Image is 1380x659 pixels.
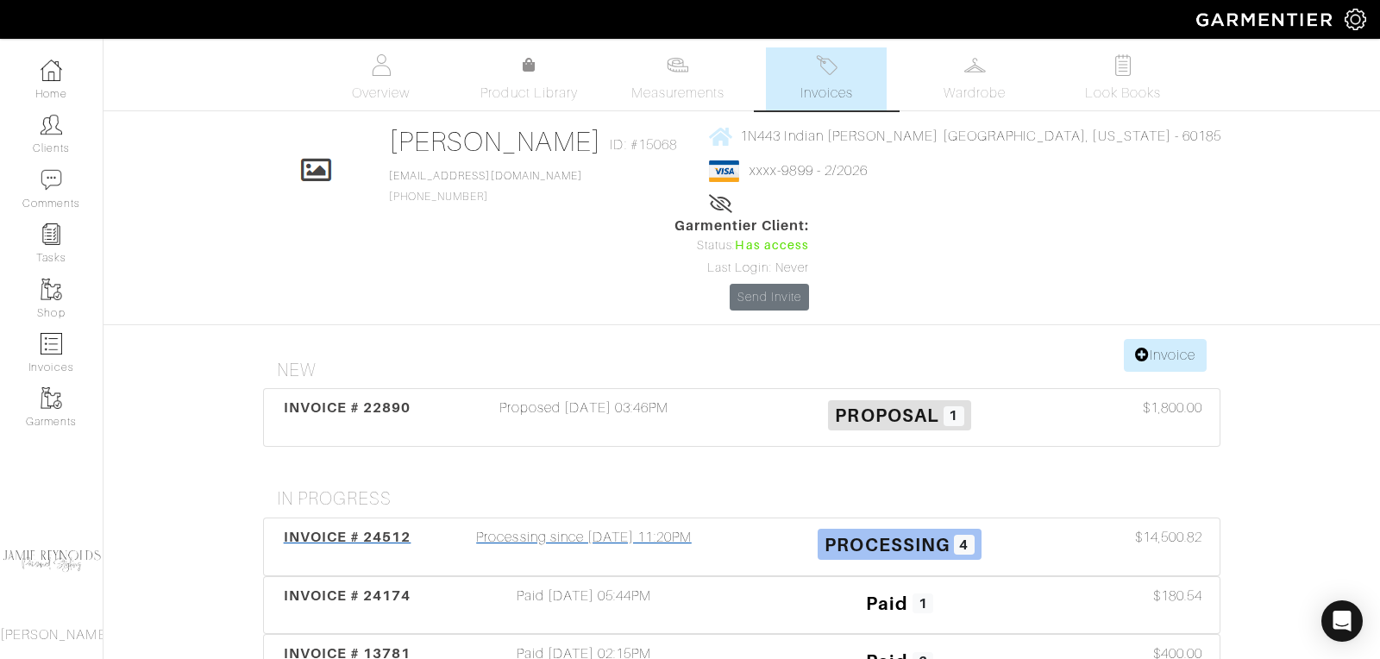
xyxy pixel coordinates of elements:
span: Overview [352,83,410,104]
span: Invoices [800,83,853,104]
img: reminder-icon-8004d30b9f0a5d33ae49ab947aed9ed385cf756f9e5892f1edd6e32f2345188e.png [41,223,62,245]
span: INVOICE # 24512 [284,529,411,545]
img: garments-icon-b7da505a4dc4fd61783c78ac3ca0ef83fa9d6f193b1c9dc38574b1d14d53ca28.png [41,279,62,300]
a: xxxx-9899 - 2/2026 [750,163,868,179]
img: basicinfo-40fd8af6dae0f16599ec9e87c0ef1c0a1fdea2edbe929e3d69a839185d80c458.svg [370,54,392,76]
span: Processing [825,534,950,555]
a: Look Books [1063,47,1183,110]
img: todo-9ac3debb85659649dc8f770b8b6100bb5dab4b48dedcbae339e5042a72dfd3cc.svg [1113,54,1134,76]
img: wardrobe-487a4870c1b7c33e795ec22d11cfc2ed9d08956e64fb3008fe2437562e282088.svg [964,54,986,76]
span: Look Books [1085,83,1162,104]
div: Last Login: Never [674,259,809,278]
img: clients-icon-6bae9207a08558b7cb47a8932f037763ab4055f8c8b6bfacd5dc20c3e0201464.png [41,114,62,135]
div: Status: [674,236,809,255]
span: INVOICE # 22890 [284,399,411,416]
img: gear-icon-white-bd11855cb880d31180b6d7d6211b90ccbf57a29d726f0c71d8c61bd08dd39cc2.png [1345,9,1366,30]
span: Wardrobe [944,83,1006,104]
div: Paid [DATE] 05:44PM [426,586,742,625]
h4: In Progress [277,488,1220,510]
span: $1,800.00 [1143,398,1202,418]
a: INVOICE # 24174 Paid [DATE] 05:44PM Paid 1 $180.54 [263,576,1220,635]
img: comment-icon-a0a6a9ef722e966f86d9cbdc48e553b5cf19dbc54f86b18d962a5391bc8f6eb6.png [41,169,62,191]
img: measurements-466bbee1fd09ba9460f595b01e5d73f9e2bff037440d3c8f018324cb6cdf7a4a.svg [667,54,688,76]
img: garments-icon-b7da505a4dc4fd61783c78ac3ca0ef83fa9d6f193b1c9dc38574b1d14d53ca28.png [41,387,62,409]
span: ID: #15068 [610,135,677,155]
span: $14,500.82 [1135,527,1203,548]
span: Garmentier Client: [674,216,809,236]
a: Overview [321,47,442,110]
a: Send Invite [730,284,809,311]
a: Product Library [469,55,590,104]
a: INVOICE # 22890 Proposed [DATE] 03:46PM Proposal 1 $1,800.00 [263,388,1220,447]
div: Processing since [DATE] 11:20PM [426,527,742,567]
span: 4 [954,535,975,555]
span: 1 [944,406,964,427]
img: orders-icon-0abe47150d42831381b5fb84f609e132dff9fe21cb692f30cb5eec754e2cba89.png [41,333,62,355]
img: dashboard-icon-dbcd8f5a0b271acd01030246c82b418ddd0df26cd7fceb0bd07c9910d44c42f6.png [41,60,62,81]
a: [EMAIL_ADDRESS][DOMAIN_NAME] [389,170,582,182]
a: 1N443 Indian [PERSON_NAME] [GEOGRAPHIC_DATA], [US_STATE] - 60185 [709,125,1221,147]
span: Product Library [480,83,578,104]
a: Invoices [766,47,887,110]
a: Measurements [618,47,739,110]
a: [PERSON_NAME] [389,126,602,157]
span: $180.54 [1153,586,1202,606]
div: Open Intercom Messenger [1321,600,1363,642]
span: [PHONE_NUMBER] [389,170,582,203]
a: Invoice [1124,339,1207,372]
span: Paid [866,592,908,613]
span: 1N443 Indian [PERSON_NAME] [GEOGRAPHIC_DATA], [US_STATE] - 60185 [740,129,1221,144]
a: INVOICE # 24512 Processing since [DATE] 11:20PM Processing 4 $14,500.82 [263,518,1220,576]
img: orders-27d20c2124de7fd6de4e0e44c1d41de31381a507db9b33961299e4e07d508b8c.svg [816,54,837,76]
div: Proposed [DATE] 03:46PM [426,398,742,437]
span: Measurements [631,83,725,104]
span: Proposal [835,405,938,426]
a: Wardrobe [914,47,1035,110]
span: Has access [735,236,809,255]
span: INVOICE # 24174 [284,587,411,604]
img: visa-934b35602734be37eb7d5d7e5dbcd2044c359bf20a24dc3361ca3fa54326a8a7.png [709,160,739,182]
h4: New [277,360,1220,381]
img: garmentier-logo-header-white-b43fb05a5012e4ada735d5af1a66efaba907eab6374d6393d1fbf88cb4ef424d.png [1188,4,1345,35]
span: 1 [913,593,933,614]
